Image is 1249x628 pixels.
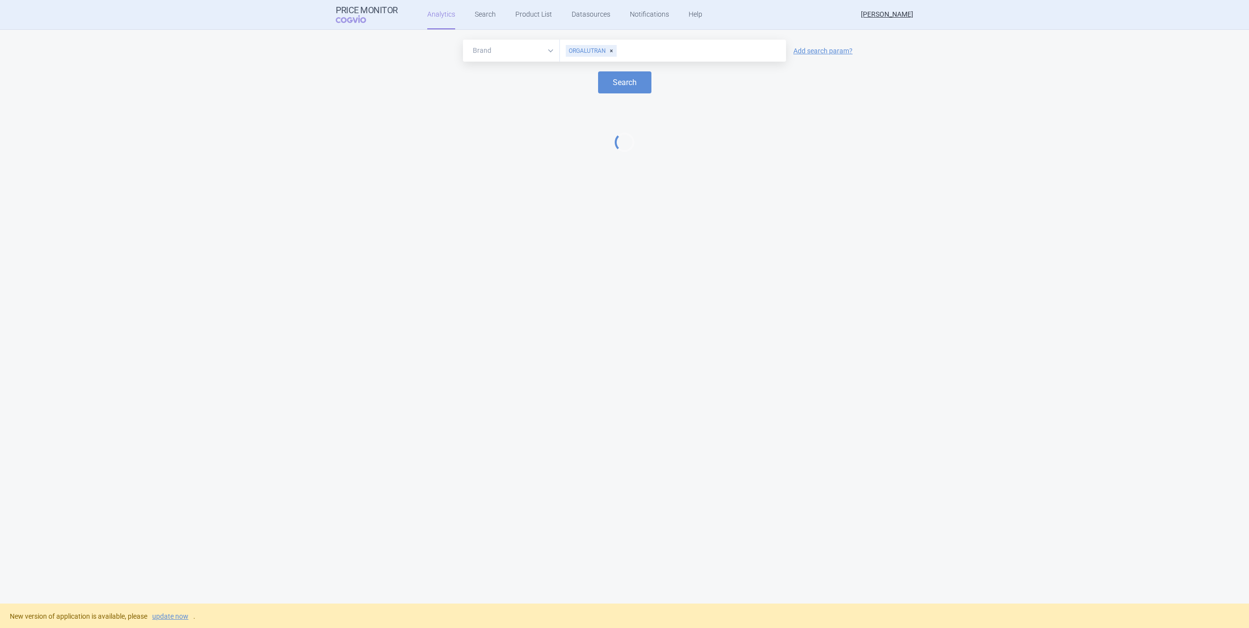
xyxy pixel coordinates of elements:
[336,15,380,23] span: COGVIO
[566,45,617,57] div: ORGALUTRAN
[336,5,398,15] strong: Price Monitor
[336,5,398,24] a: Price MonitorCOGVIO
[598,71,651,93] button: Search
[10,612,195,620] span: New version of application is available, please .
[793,47,853,54] a: Add search param?
[152,613,188,620] a: update now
